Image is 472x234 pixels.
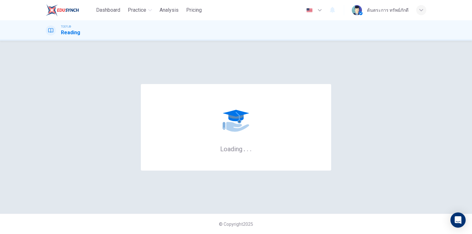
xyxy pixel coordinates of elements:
h6: . [243,143,246,153]
button: Practice [125,4,154,16]
img: EduSynch logo [46,4,79,16]
a: EduSynch logo [46,4,94,16]
button: Analysis [157,4,181,16]
div: ต้นตระการ ทรัพย์ภักดี [367,6,409,14]
h6: Loading [220,145,252,153]
img: Profile picture [352,5,362,15]
span: Pricing [186,6,202,14]
h6: . [250,143,252,153]
div: Open Intercom Messenger [450,212,466,228]
span: TOEFL® [61,24,71,29]
button: Pricing [184,4,204,16]
span: © Copyright 2025 [219,222,253,227]
span: Dashboard [96,6,120,14]
h6: . [246,143,249,153]
span: Analysis [160,6,179,14]
button: Dashboard [94,4,123,16]
img: en [305,8,313,13]
span: Practice [128,6,146,14]
h1: Reading [61,29,80,36]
